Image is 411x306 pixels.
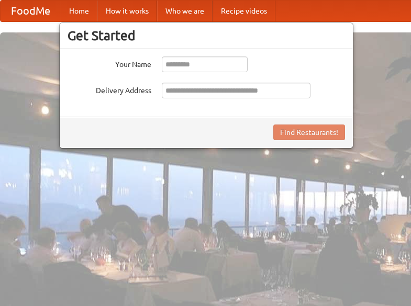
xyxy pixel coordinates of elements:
[1,1,61,21] a: FoodMe
[68,28,345,43] h3: Get Started
[61,1,97,21] a: Home
[68,56,151,70] label: Your Name
[157,1,213,21] a: Who we are
[68,83,151,96] label: Delivery Address
[97,1,157,21] a: How it works
[273,124,345,140] button: Find Restaurants!
[213,1,275,21] a: Recipe videos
